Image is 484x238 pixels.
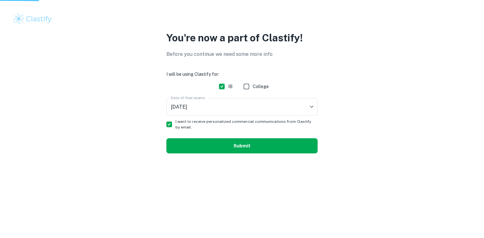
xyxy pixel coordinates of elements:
span: I want to receive personalized commercial communications from Clastify by email. [176,119,313,130]
div: [DATE] [166,98,318,116]
span: IB [228,83,233,90]
a: Clastify logo [13,13,471,25]
label: Date of final exams [171,95,205,100]
p: Before you continue we need some more info [166,51,318,58]
img: Clastify logo [13,13,53,25]
h6: I will be using Clastify for: [166,71,318,78]
span: College [253,83,269,90]
p: You're now a part of Clastify! [166,30,318,45]
button: Submit [166,138,318,153]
